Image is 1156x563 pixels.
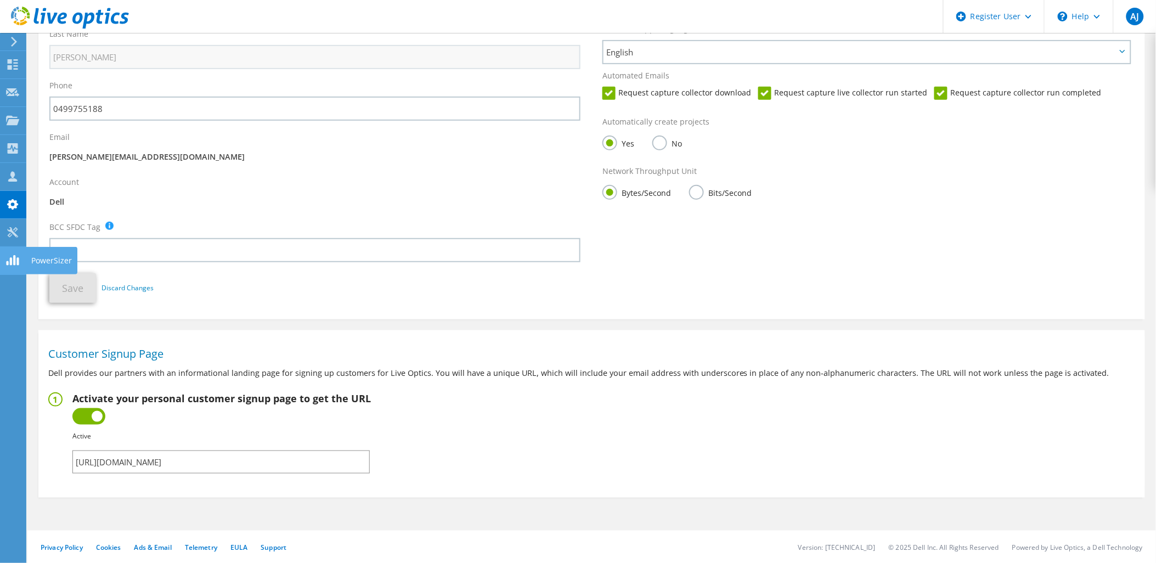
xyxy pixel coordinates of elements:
[134,543,172,552] a: Ads & Email
[41,543,83,552] a: Privacy Policy
[758,87,927,100] label: Request capture live collector run started
[185,543,217,552] a: Telemetry
[49,132,70,143] label: Email
[1058,12,1068,21] svg: \n
[602,116,709,127] label: Automatically create projects
[602,87,751,100] label: Request capture collector download
[602,185,671,199] label: Bytes/Second
[26,247,77,274] div: PowerSizer
[49,196,580,208] p: Dell
[72,392,371,404] h2: Activate your personal customer signup page to get the URL
[230,543,247,552] a: EULA
[889,543,999,552] li: © 2025 Dell Inc. All Rights Reserved
[261,543,286,552] a: Support
[798,543,876,552] li: Version: [TECHNICAL_ID]
[934,87,1101,100] label: Request capture collector run completed
[49,80,72,91] label: Phone
[602,70,669,81] label: Automated Emails
[602,136,634,149] label: Yes
[602,166,697,177] label: Network Throughput Unit
[689,185,752,199] label: Bits/Second
[1012,543,1143,552] li: Powered by Live Optics, a Dell Technology
[1126,8,1144,25] span: AJ
[49,273,96,303] button: Save
[96,543,121,552] a: Cookies
[48,367,1135,379] p: Dell provides our partners with an informational landing page for signing up customers for Live O...
[72,431,91,441] b: Active
[49,222,100,233] label: BCC SFDC Tag
[652,136,682,149] label: No
[101,282,154,294] a: Discard Changes
[49,177,79,188] label: Account
[606,46,1116,59] span: English
[48,348,1130,359] h1: Customer Signup Page
[49,151,580,163] p: [PERSON_NAME][EMAIL_ADDRESS][DOMAIN_NAME]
